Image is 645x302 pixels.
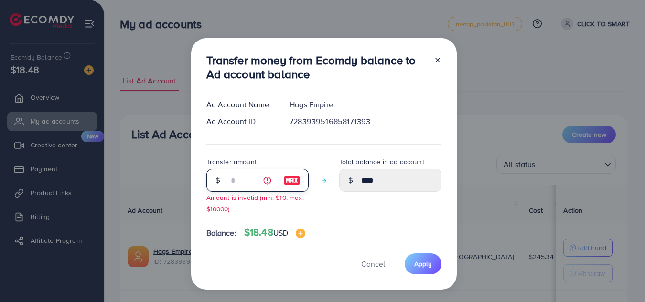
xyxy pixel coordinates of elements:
span: USD [273,228,288,238]
small: Amount is invalid (min: $10, max: $10000) [206,193,304,213]
img: image [283,175,301,186]
div: Hags Empire [282,99,449,110]
span: Cancel [361,259,385,269]
span: Balance: [206,228,236,239]
button: Cancel [349,253,397,274]
img: image [296,229,305,238]
label: Total balance in ad account [339,157,424,167]
div: Ad Account ID [199,116,282,127]
label: Transfer amount [206,157,257,167]
div: 7283939516858171393 [282,116,449,127]
button: Apply [405,253,441,274]
div: Ad Account Name [199,99,282,110]
span: Apply [414,259,432,269]
iframe: Chat [604,259,638,295]
h3: Transfer money from Ecomdy balance to Ad account balance [206,53,426,81]
h4: $18.48 [244,227,305,239]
